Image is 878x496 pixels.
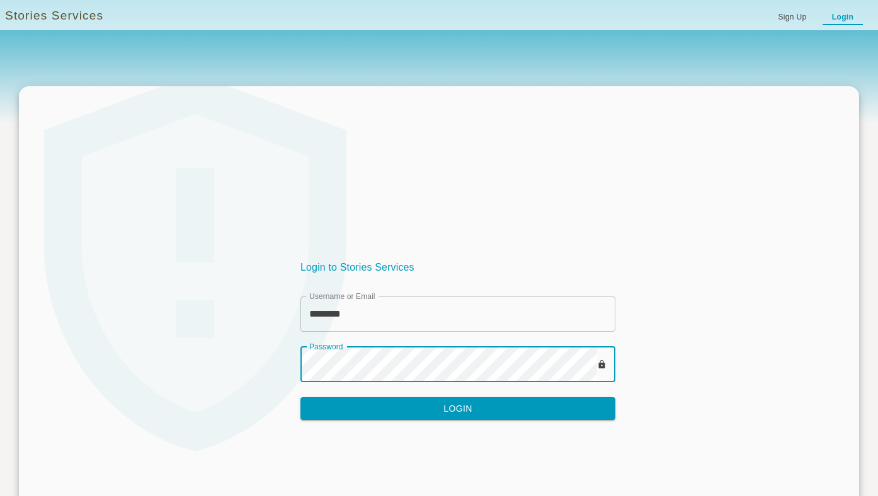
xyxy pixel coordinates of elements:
a: Stories Services [5,7,103,25]
label: Username or Email [309,291,375,302]
button: Login [300,397,615,420]
h6: Login to Stories Services [300,259,615,276]
a: Login [823,11,863,25]
label: Password [309,341,343,352]
a: Sign Up [772,11,812,25]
